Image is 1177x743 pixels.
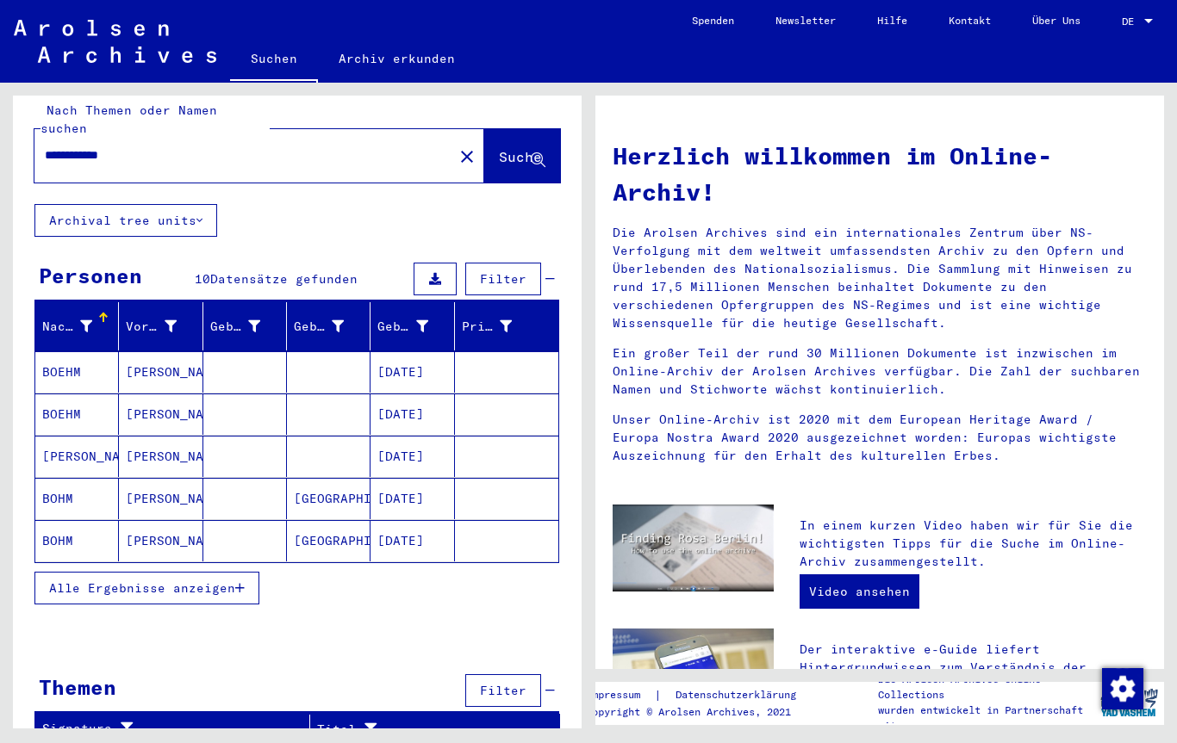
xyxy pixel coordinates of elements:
mat-cell: [GEOGRAPHIC_DATA] [287,520,371,561]
div: Titel [317,721,517,739]
div: Prisoner # [462,318,512,336]
p: In einem kurzen Video haben wir für Sie die wichtigsten Tipps für die Suche im Online-Archiv zusa... [800,517,1147,571]
mat-cell: [DATE] [371,520,454,561]
mat-cell: [DATE] [371,478,454,519]
div: | [586,686,817,704]
mat-cell: [PERSON_NAME] [119,478,202,519]
div: Nachname [42,313,118,340]
div: Themen [39,672,116,703]
mat-cell: [DATE] [371,351,454,393]
div: Signature [42,720,288,738]
p: Unser Online-Archiv ist 2020 mit dem European Heritage Award / Europa Nostra Award 2020 ausgezeic... [613,411,1147,465]
mat-header-cell: Geburtsname [203,302,287,350]
mat-cell: BOHM [35,520,119,561]
span: 10 [195,271,210,287]
mat-cell: BOEHM [35,393,119,435]
div: Geburtsdatum [377,318,427,336]
mat-cell: [PERSON_NAME] [119,351,202,393]
a: Impressum [586,686,654,704]
img: Arolsen_neg.svg [14,20,216,63]
mat-cell: [PERSON_NAME] [119,436,202,477]
mat-cell: [GEOGRAPHIC_DATA] [287,478,371,519]
img: video.jpg [613,505,774,592]
button: Suche [484,129,560,183]
a: Datenschutzerklärung [662,686,817,704]
p: Copyright © Arolsen Archives, 2021 [586,704,817,720]
a: Suchen [230,38,318,83]
h1: Herzlich willkommen im Online-Archiv! [613,138,1147,210]
span: Filter [480,271,526,287]
div: Vorname [126,318,176,336]
mat-cell: [PERSON_NAME] [119,520,202,561]
mat-header-cell: Prisoner # [455,302,558,350]
button: Filter [465,674,541,707]
p: Die Arolsen Archives Online-Collections [878,672,1093,703]
mat-cell: [PERSON_NAME] [119,393,202,435]
div: Titel [317,715,539,743]
div: Prisoner # [462,313,538,340]
div: Geburt‏ [294,313,370,340]
mat-header-cell: Nachname [35,302,119,350]
mat-header-cell: Vorname [119,302,202,350]
button: Filter [465,263,541,295]
span: DE [1122,15,1141,28]
p: Ein großer Teil der rund 30 Millionen Dokumente ist inzwischen im Online-Archiv der Arolsen Archi... [613,344,1147,399]
mat-icon: close [457,146,477,167]
div: Geburt‏ [294,318,344,336]
span: Alle Ergebnisse anzeigen [49,580,235,596]
div: Geburtsname [210,318,260,336]
mat-header-cell: Geburtsdatum [371,302,454,350]
span: Suche [499,148,542,165]
span: Filter [480,683,526,698]
div: Personen [39,260,142,291]
div: Nachname [42,318,92,336]
mat-cell: BOHM [35,478,119,519]
mat-cell: [DATE] [371,393,454,435]
mat-label: Nach Themen oder Namen suchen [40,102,217,136]
img: yv_logo.png [1097,681,1161,724]
div: Geburtsdatum [377,313,453,340]
div: Geburtsname [210,313,286,340]
img: Zustimmung ändern [1102,668,1143,709]
a: Archiv erkunden [318,38,476,79]
span: Datensätze gefunden [210,271,358,287]
div: Signature [42,715,309,743]
button: Alle Ergebnisse anzeigen [34,572,259,604]
div: Vorname [126,313,202,340]
mat-header-cell: Geburt‏ [287,302,371,350]
p: wurden entwickelt in Partnerschaft mit [878,703,1093,734]
mat-cell: [PERSON_NAME] [35,436,119,477]
mat-cell: [DATE] [371,436,454,477]
a: Video ansehen [800,574,919,609]
button: Archival tree units [34,204,217,237]
button: Clear [450,139,484,173]
img: eguide.jpg [613,628,774,736]
p: Die Arolsen Archives sind ein internationales Zentrum über NS-Verfolgung mit dem weltweit umfasse... [613,224,1147,332]
mat-cell: BOEHM [35,351,119,393]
